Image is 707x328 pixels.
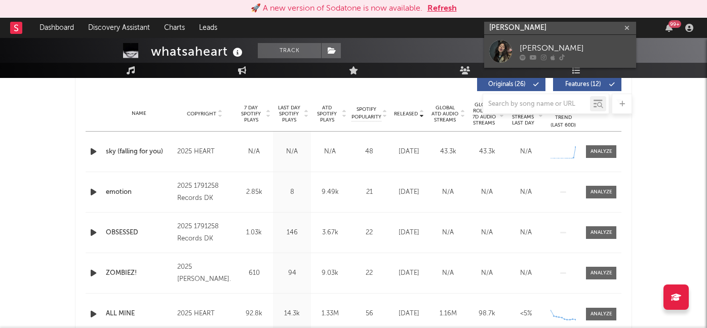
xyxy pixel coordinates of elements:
div: <5% [509,309,543,319]
div: 21 [351,187,387,197]
div: [DATE] [392,228,426,238]
div: 🚀 A new version of Sodatone is now available. [251,3,422,15]
a: ZOMBIEZ! [106,268,172,278]
div: N/A [470,228,504,238]
div: N/A [313,147,346,157]
div: 94 [276,268,308,278]
div: N/A [509,268,543,278]
div: 99 + [669,20,681,28]
div: N/A [509,147,543,157]
a: Discovery Assistant [81,18,157,38]
div: N/A [276,147,308,157]
div: N/A [431,228,465,238]
span: Originals ( 26 ) [484,81,530,88]
a: emotion [106,187,172,197]
a: Charts [157,18,192,38]
div: N/A [431,187,465,197]
div: [DATE] [392,187,426,197]
button: Features(12) [553,78,621,91]
span: Features ( 12 ) [560,81,606,88]
div: 1.33M [313,309,346,319]
div: 8 [276,187,308,197]
div: 92.8k [238,309,270,319]
input: Search for artists [484,22,636,34]
div: [DATE] [392,268,426,278]
div: whatsaheart [151,43,245,60]
div: 2.85k [238,187,270,197]
div: [DATE] [392,147,426,157]
a: [PERSON_NAME] [484,35,636,68]
div: 2025 [PERSON_NAME]. [177,261,232,285]
div: 22 [351,228,387,238]
div: 2025 1791258 Records DK [177,180,232,204]
div: 2025 HEART [177,308,232,320]
div: 56 [351,309,387,319]
button: Refresh [427,3,457,15]
a: ALL MINE [106,309,172,319]
div: 610 [238,268,270,278]
div: 43.3k [470,147,504,157]
a: sky (falling for you) [106,147,172,157]
button: Track [258,43,321,58]
div: 1.16M [431,309,465,319]
a: Leads [192,18,224,38]
div: 2025 1791258 Records DK [177,221,232,245]
button: Originals(26) [477,78,545,91]
div: 14.3k [276,309,308,319]
div: 1.03k [238,228,270,238]
div: N/A [431,268,465,278]
div: N/A [470,187,504,197]
div: N/A [470,268,504,278]
div: 9.49k [313,187,346,197]
div: 9.03k [313,268,346,278]
input: Search by song name or URL [483,100,590,108]
div: [PERSON_NAME] [520,42,631,54]
div: 146 [276,228,308,238]
div: 43.3k [431,147,465,157]
div: N/A [238,147,270,157]
div: 48 [351,147,387,157]
div: [DATE] [392,309,426,319]
div: 3.67k [313,228,346,238]
div: N/A [509,187,543,197]
div: Global Streaming Trend (Last 60D) [548,99,578,129]
div: N/A [509,228,543,238]
button: 99+ [665,24,673,32]
div: 2025 HEART [177,146,232,158]
div: 22 [351,268,387,278]
a: OBSESSED [106,228,172,238]
a: Dashboard [32,18,81,38]
div: 98.7k [470,309,504,319]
